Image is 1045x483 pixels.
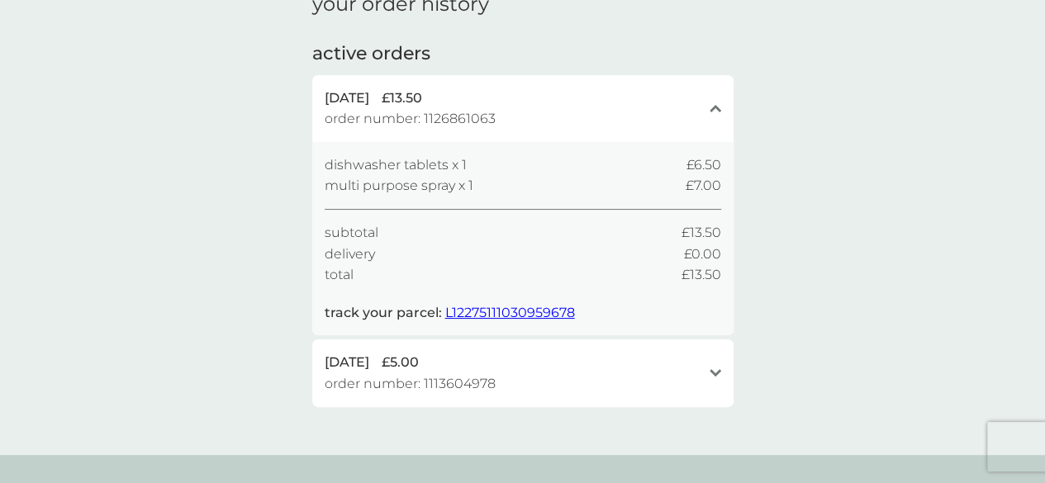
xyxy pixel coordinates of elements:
span: [DATE] [325,352,369,373]
span: subtotal [325,222,378,244]
a: L12275111030959678 [445,305,575,320]
span: order number: 1113604978 [325,373,496,395]
span: total [325,264,354,286]
span: multi purpose spray x 1 [325,175,473,197]
span: £13.50 [682,264,721,286]
span: £0.00 [684,244,721,265]
span: £13.50 [682,222,721,244]
span: [DATE] [325,88,369,109]
span: £5.00 [382,352,419,373]
span: order number: 1126861063 [325,108,496,130]
span: £13.50 [382,88,422,109]
span: £6.50 [686,154,721,176]
span: delivery [325,244,375,265]
p: track your parcel: [325,302,575,324]
span: £7.00 [686,175,721,197]
span: dishwasher tablets x 1 [325,154,467,176]
h2: active orders [312,41,430,67]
